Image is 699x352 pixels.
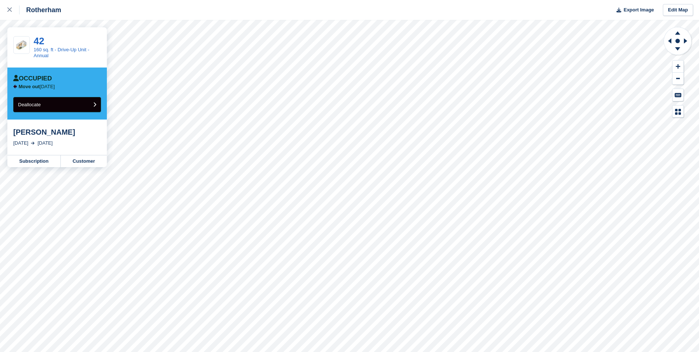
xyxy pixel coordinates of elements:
[672,89,684,101] button: Keyboard Shortcuts
[612,4,654,16] button: Export Image
[13,128,101,137] div: [PERSON_NAME]
[672,106,684,118] button: Map Legend
[672,73,684,85] button: Zoom Out
[13,97,101,112] button: Deallocate
[34,35,44,46] a: 42
[7,155,61,167] a: Subscription
[14,39,29,51] img: SCA-160sqft.jpg
[18,102,41,107] span: Deallocate
[13,75,52,82] div: Occupied
[19,84,55,90] p: [DATE]
[61,155,107,167] a: Customer
[623,6,654,14] span: Export Image
[20,6,61,14] div: Rotherham
[31,142,35,145] img: arrow-right-light-icn-cde0832a797a2874e46488d9cf13f60e5c3a73dbe684e267c42b8395dfbc2abf.svg
[13,139,28,147] div: [DATE]
[34,47,89,58] a: 160 sq. ft - Drive-Up Unit - Annual
[13,84,17,89] img: arrow-left-icn-90495f2de72eb5bd0bd1c3c35deca35cc13f817d75bef06ecd7c0b315636ce7e.svg
[663,4,693,16] a: Edit Map
[38,139,53,147] div: [DATE]
[672,61,684,73] button: Zoom In
[19,84,40,89] span: Move out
